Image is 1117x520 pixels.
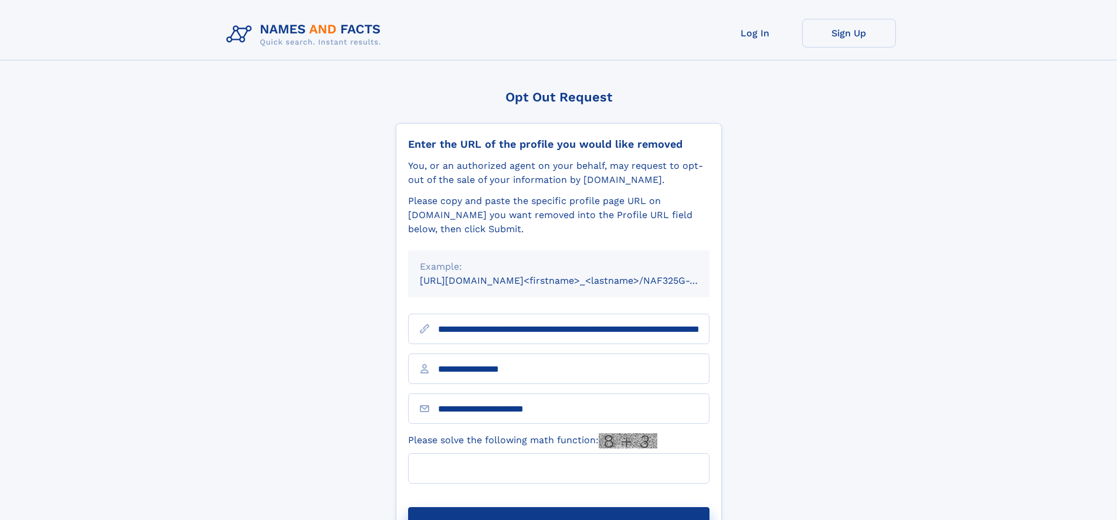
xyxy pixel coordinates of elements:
div: You, or an authorized agent on your behalf, may request to opt-out of the sale of your informatio... [408,159,709,187]
a: Sign Up [802,19,896,47]
a: Log In [708,19,802,47]
label: Please solve the following math function: [408,433,657,448]
div: Example: [420,260,698,274]
small: [URL][DOMAIN_NAME]<firstname>_<lastname>/NAF325G-xxxxxxxx [420,275,732,286]
div: Enter the URL of the profile you would like removed [408,138,709,151]
div: Please copy and paste the specific profile page URL on [DOMAIN_NAME] you want removed into the Pr... [408,194,709,236]
img: Logo Names and Facts [222,19,391,50]
div: Opt Out Request [396,90,722,104]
